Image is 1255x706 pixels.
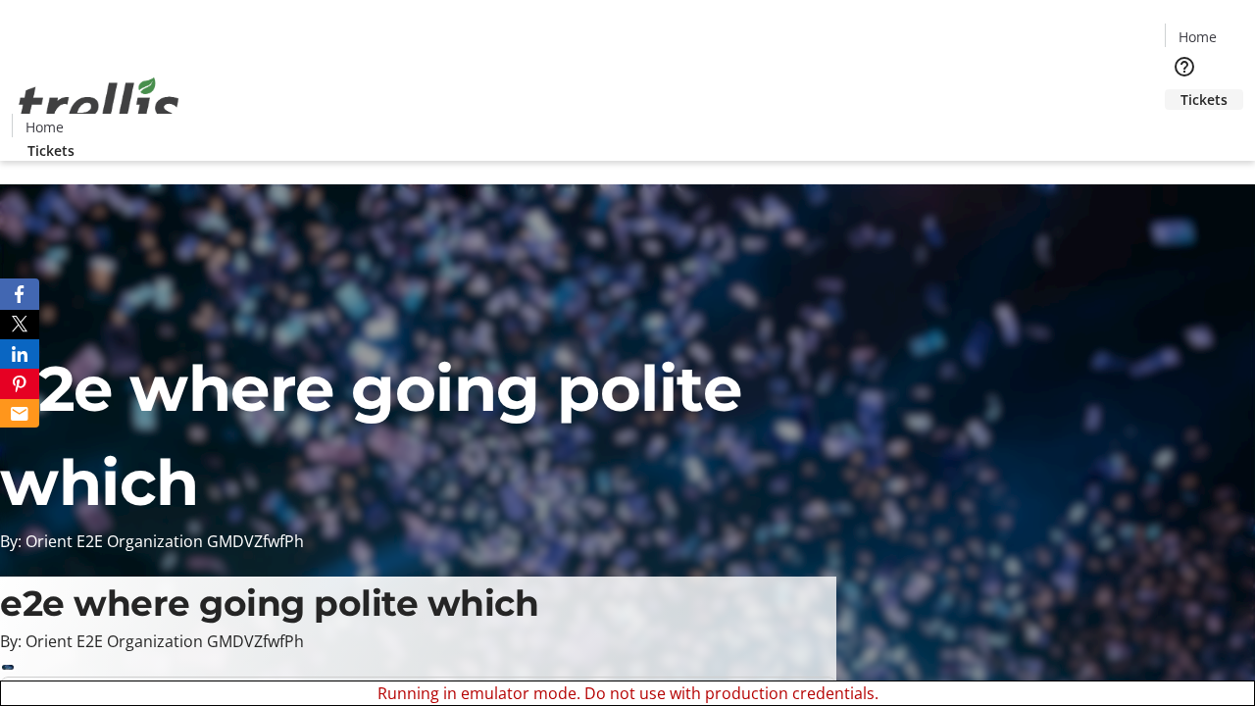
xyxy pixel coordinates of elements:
[13,117,75,137] a: Home
[27,140,75,161] span: Tickets
[1165,47,1204,86] button: Help
[1165,110,1204,149] button: Cart
[1165,89,1243,110] a: Tickets
[12,56,186,154] img: Orient E2E Organization GMDVZfwfPh's Logo
[12,140,90,161] a: Tickets
[1166,26,1229,47] a: Home
[1179,26,1217,47] span: Home
[1180,89,1228,110] span: Tickets
[25,117,64,137] span: Home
